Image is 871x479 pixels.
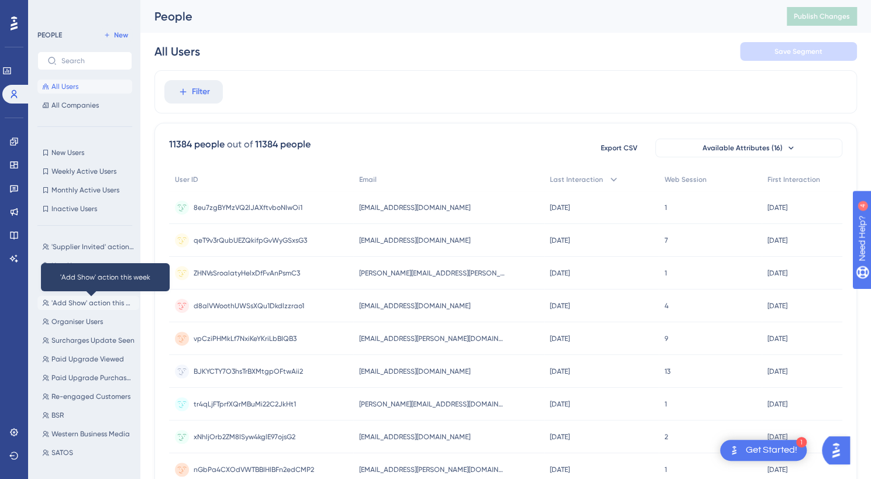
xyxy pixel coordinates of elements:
span: 2 [665,432,668,442]
time: [DATE] [767,367,787,375]
div: 11384 people [169,137,225,151]
time: [DATE] [550,335,570,343]
span: New [114,30,128,40]
span: 'Supplier Invited' action this week [51,242,135,251]
span: SATOS [51,448,73,457]
span: [EMAIL_ADDRESS][DOMAIN_NAME] [359,367,470,376]
span: All Companies [51,101,99,110]
span: qeT9v3rQubUEZQkifpGvWyGSxsG3 [194,236,307,245]
span: Save Segment [774,47,822,56]
span: 1 [665,203,667,212]
span: Monthly Active Users [51,185,119,195]
span: BJKYCTY7O3hsTrBXMtgpOFtwAii2 [194,367,303,376]
button: SATOS [37,446,139,460]
button: All Companies [37,98,132,112]
span: 1 [665,465,667,474]
span: Inactive Users [51,204,97,213]
span: Available Attributes (16) [703,143,783,153]
span: tr4qLjFTprfXQrMBuMi22C2JkHt1 [194,399,296,409]
button: All Users [37,80,132,94]
span: ZHNVsSroalatyHelxDfFvAnPsmC3 [194,268,300,278]
span: Export CSV [601,143,638,153]
button: 'Add Show' action this week [37,296,139,310]
time: [DATE] [767,335,787,343]
button: New [99,28,132,42]
div: PEOPLE [37,30,62,40]
span: 8eu7zgBYMzVQ2lJAXftvboNIwOi1 [194,203,302,212]
span: d8alVWoothUWSsXQu1Dkdlzzrao1 [194,301,304,311]
span: vpCziPHMkLf7NxiKeYKriLbBIQB3 [194,334,297,343]
span: 9 [665,334,668,343]
span: BSR [51,411,64,420]
button: Paid Upgrade Purchased [37,371,139,385]
button: Publish Changes [787,7,857,26]
button: Paid Upgrade Viewed [37,352,139,366]
span: [EMAIL_ADDRESS][PERSON_NAME][DOMAIN_NAME] [359,465,505,474]
button: 'Supplier Invited' action this week [37,240,139,254]
time: [DATE] [550,433,570,441]
div: out of [227,137,253,151]
span: Re-engaged Customers [51,392,130,401]
span: nGbPa4CXOdVWTBBIHlBFn2edCMP2 [194,465,314,474]
time: [DATE] [550,236,570,244]
img: launcher-image-alternative-text [727,443,741,457]
iframe: UserGuiding AI Assistant Launcher [822,433,857,468]
span: Paid Upgrade Purchased [51,373,135,382]
button: Export CSV [590,139,648,157]
span: Publish Changes [794,12,850,21]
div: People [154,8,758,25]
span: Surcharges Update Seen [51,336,135,345]
time: [DATE] [550,400,570,408]
span: [PERSON_NAME][EMAIL_ADDRESS][DOMAIN_NAME] [359,399,505,409]
span: 1 [665,268,667,278]
span: [EMAIL_ADDRESS][PERSON_NAME][DOMAIN_NAME] [359,334,505,343]
div: 1 [796,437,807,447]
div: Get Started! [746,444,797,457]
time: [DATE] [767,400,787,408]
button: Re-engaged Customers [37,390,139,404]
button: New Users [37,146,132,160]
button: Weekly Active Users [37,164,132,178]
span: 4 [665,301,669,311]
button: Available Attributes (16) [655,139,842,157]
span: [EMAIL_ADDRESS][DOMAIN_NAME] [359,301,470,311]
time: [DATE] [550,269,570,277]
div: 4 [81,6,85,15]
time: [DATE] [550,204,570,212]
button: Western Business Media [37,427,139,441]
input: Search [61,57,122,65]
span: 7 [665,236,668,245]
span: Filter [192,85,210,99]
span: First Interaction [767,175,820,184]
span: User ID [175,175,198,184]
time: [DATE] [767,433,787,441]
button: test [37,277,139,291]
span: New Users [51,261,84,270]
div: All Users [154,43,200,60]
span: [EMAIL_ADDRESS][DOMAIN_NAME] [359,236,470,245]
button: Inactive Users [37,202,132,216]
span: [EMAIL_ADDRESS][DOMAIN_NAME] [359,203,470,212]
button: Filter [164,80,223,104]
time: [DATE] [767,269,787,277]
span: 13 [665,367,670,376]
span: Last Interaction [550,175,603,184]
button: Surcharges Update Seen [37,333,139,347]
span: Need Help? [27,3,73,17]
button: New Users [37,259,139,273]
time: [DATE] [550,302,570,310]
time: [DATE] [550,367,570,375]
span: xNhIjOrb2ZM8ISyw4kglE97ojsG2 [194,432,295,442]
time: [DATE] [767,236,787,244]
span: Organiser Users [51,317,103,326]
span: 1 [665,399,667,409]
div: 11384 people [255,137,311,151]
span: [PERSON_NAME][EMAIL_ADDRESS][PERSON_NAME][DOMAIN_NAME] [359,268,505,278]
span: Email [359,175,377,184]
button: BSR [37,408,139,422]
button: Save Segment [740,42,857,61]
button: Monthly Active Users [37,183,132,197]
time: [DATE] [550,466,570,474]
span: Western Business Media [51,429,130,439]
